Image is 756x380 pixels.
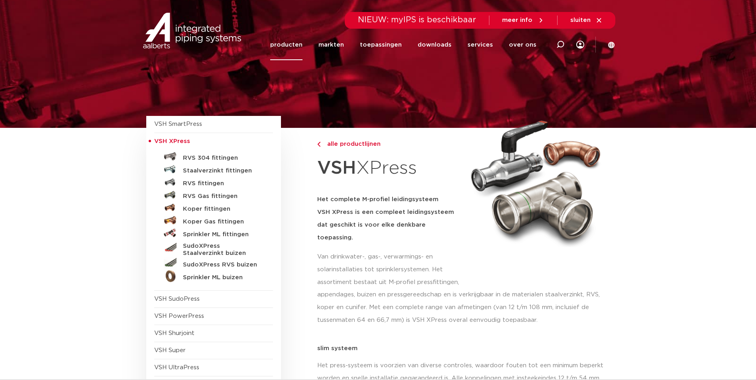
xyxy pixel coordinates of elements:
img: chevron-right.svg [317,142,320,147]
a: services [467,29,493,60]
a: Sprinkler ML fittingen [154,227,273,239]
a: Koper Gas fittingen [154,214,273,227]
a: markten [318,29,344,60]
p: appendages, buizen en pressgereedschap en is verkrijgbaar in de materialen staalverzinkt, RVS, ko... [317,288,610,327]
a: RVS Gas fittingen [154,188,273,201]
a: VSH SmartPress [154,121,202,127]
a: VSH Shurjoint [154,330,194,336]
a: VSH UltraPress [154,364,199,370]
a: producten [270,29,302,60]
h5: RVS fittingen [183,180,262,187]
nav: Menu [270,29,536,60]
h5: RVS 304 fittingen [183,155,262,162]
a: sluiten [570,17,603,24]
h5: SudoXPress RVS buizen [183,261,262,268]
a: downloads [418,29,452,60]
a: toepassingen [360,29,402,60]
a: SudoXPress RVS buizen [154,257,273,270]
span: VSH XPress [154,138,190,144]
span: alle productlijnen [322,141,381,147]
a: over ons [509,29,536,60]
span: meer info [502,17,532,23]
a: RVS 304 fittingen [154,150,273,163]
a: meer info [502,17,544,24]
a: Koper fittingen [154,201,273,214]
h5: Staalverzinkt fittingen [183,167,262,174]
a: Sprinkler ML buizen [154,270,273,282]
a: RVS fittingen [154,176,273,188]
h5: SudoXPress Staalverzinkt buizen [183,243,262,257]
p: slim systeem [317,345,610,351]
span: NIEUW: myIPS is beschikbaar [358,16,476,24]
a: VSH Super [154,347,186,353]
h5: Koper fittingen [183,206,262,213]
p: Van drinkwater-, gas-, verwarmings- en solarinstallaties tot sprinklersystemen. Het assortiment b... [317,251,461,289]
a: VSH SudoPress [154,296,200,302]
a: SudoXPress Staalverzinkt buizen [154,239,273,257]
span: sluiten [570,17,591,23]
h1: XPress [317,153,461,184]
h5: Sprinkler ML buizen [183,274,262,281]
a: VSH PowerPress [154,313,204,319]
h5: Sprinkler ML fittingen [183,231,262,238]
a: alle productlijnen [317,139,461,149]
h5: Koper Gas fittingen [183,218,262,225]
a: Staalverzinkt fittingen [154,163,273,176]
h5: Het complete M-profiel leidingsysteem VSH XPress is een compleet leidingsysteem dat geschikt is v... [317,193,461,244]
strong: VSH [317,159,356,177]
h5: RVS Gas fittingen [183,193,262,200]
